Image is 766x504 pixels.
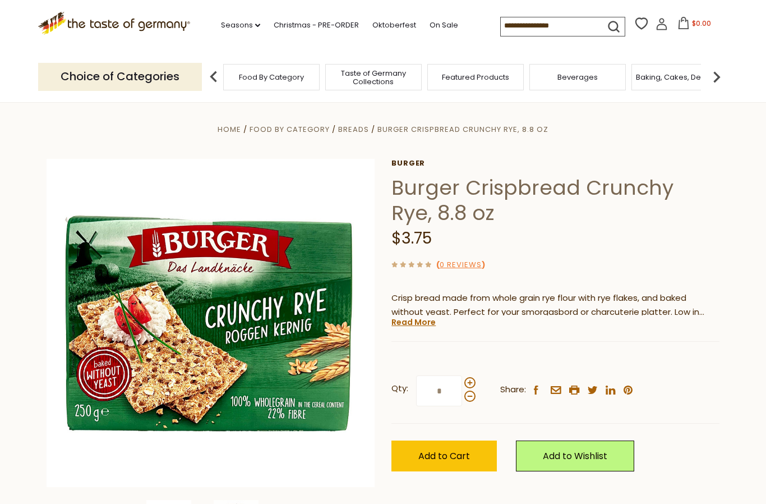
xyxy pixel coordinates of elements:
[670,17,718,34] button: $0.00
[416,375,462,406] input: Qty:
[274,19,359,31] a: Christmas - PRE-ORDER
[391,175,719,226] h1: Burger Crispbread Crunchy Rye, 8.8 oz
[391,317,436,328] a: Read More
[377,124,548,135] a: Burger Crispbread Crunchy Rye, 8.8 oz
[391,291,719,319] p: Crisp bread made from whole grain rye flour with rye flakes, and baked without yeast. Perfect for...
[338,124,369,135] a: Breads
[557,73,598,81] a: Beverages
[202,66,225,88] img: previous arrow
[418,450,470,462] span: Add to Cart
[372,19,416,31] a: Oktoberfest
[218,124,241,135] a: Home
[329,69,418,86] a: Taste of Germany Collections
[221,19,260,31] a: Seasons
[250,124,330,135] a: Food By Category
[442,73,509,81] a: Featured Products
[391,441,497,471] button: Add to Cart
[391,382,408,396] strong: Qty:
[692,19,711,28] span: $0.00
[47,159,375,487] img: Burger Crispbread Crunchy Rye, 8.8 oz
[430,19,458,31] a: On Sale
[516,441,634,471] a: Add to Wishlist
[705,66,728,88] img: next arrow
[500,383,526,397] span: Share:
[391,159,719,168] a: Burger
[436,259,485,270] span: ( )
[391,227,432,249] span: $3.75
[636,73,723,81] a: Baking, Cakes, Desserts
[38,63,202,90] p: Choice of Categories
[440,259,482,271] a: 0 Reviews
[239,73,304,81] a: Food By Category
